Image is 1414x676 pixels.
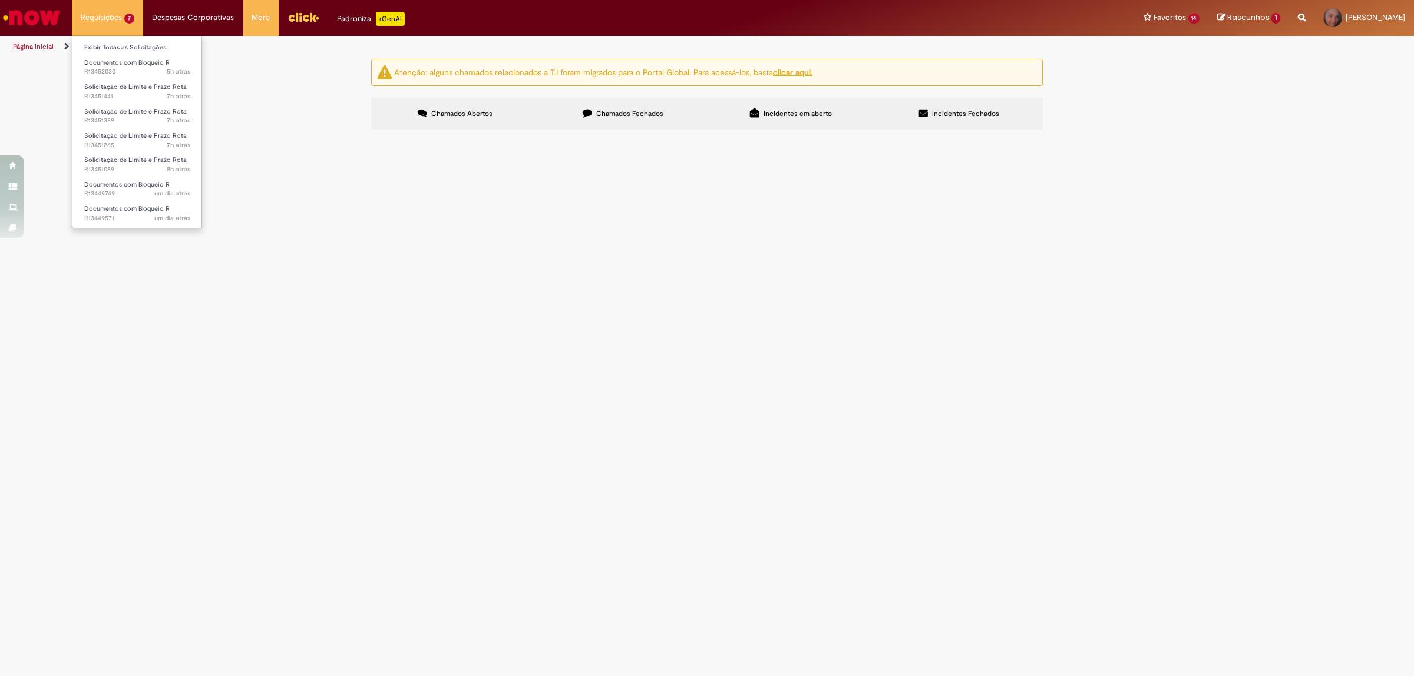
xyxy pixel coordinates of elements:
[252,12,270,24] span: More
[167,92,190,101] span: 7h atrás
[1227,12,1270,23] span: Rascunhos
[154,189,190,198] time: 26/08/2025 16:55:50
[72,57,202,78] a: Aberto R13452030 : Documentos com Bloqueio R
[288,8,319,26] img: click_logo_yellow_360x200.png
[84,155,187,164] span: Solicitação de Limite e Prazo Rota
[84,82,187,91] span: Solicitação de Limite e Prazo Rota
[81,12,122,24] span: Requisições
[72,154,202,175] a: Aberto R13451089 : Solicitação de Limite e Prazo Rota
[154,189,190,198] span: um dia atrás
[72,41,202,54] a: Exibir Todas as Solicitações
[596,109,663,118] span: Chamados Fechados
[84,180,170,189] span: Documentos com Bloqueio R
[167,165,190,174] span: 8h atrás
[152,12,234,24] span: Despesas Corporativas
[154,214,190,223] time: 26/08/2025 16:34:03
[72,178,202,200] a: Aberto R13449749 : Documentos com Bloqueio R
[167,116,190,125] time: 27/08/2025 10:15:53
[72,130,202,151] a: Aberto R13451265 : Solicitação de Limite e Prazo Rota
[1188,14,1200,24] span: 14
[376,12,405,26] p: +GenAi
[167,67,190,76] span: 5h atrás
[84,92,190,101] span: R13451441
[1346,12,1405,22] span: [PERSON_NAME]
[1,6,62,29] img: ServiceNow
[1154,12,1186,24] span: Favoritos
[124,14,134,24] span: 7
[394,67,812,77] ng-bind-html: Atenção: alguns chamados relacionados a T.I foram migrados para o Portal Global. Para acessá-los,...
[72,105,202,127] a: Aberto R13451389 : Solicitação de Limite e Prazo Rota
[1217,12,1280,24] a: Rascunhos
[72,203,202,224] a: Aberto R13449571 : Documentos com Bloqueio R
[167,92,190,101] time: 27/08/2025 10:24:14
[84,214,190,223] span: R13449571
[9,36,934,58] ul: Trilhas de página
[84,67,190,77] span: R13452030
[167,165,190,174] time: 27/08/2025 09:35:22
[84,107,187,116] span: Solicitação de Limite e Prazo Rota
[932,109,999,118] span: Incidentes Fechados
[154,214,190,223] span: um dia atrás
[167,116,190,125] span: 7h atrás
[84,131,187,140] span: Solicitação de Limite e Prazo Rota
[84,141,190,150] span: R13451265
[84,165,190,174] span: R13451089
[431,109,493,118] span: Chamados Abertos
[1271,13,1280,24] span: 1
[84,204,170,213] span: Documentos com Bloqueio R
[72,35,202,228] ul: Requisições
[773,67,812,77] a: clicar aqui.
[84,58,170,67] span: Documentos com Bloqueio R
[167,67,190,76] time: 27/08/2025 11:49:40
[84,116,190,125] span: R13451389
[167,141,190,150] time: 27/08/2025 10:00:56
[84,189,190,198] span: R13449749
[13,42,54,51] a: Página inicial
[72,81,202,102] a: Aberto R13451441 : Solicitação de Limite e Prazo Rota
[167,141,190,150] span: 7h atrás
[337,12,405,26] div: Padroniza
[764,109,832,118] span: Incidentes em aberto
